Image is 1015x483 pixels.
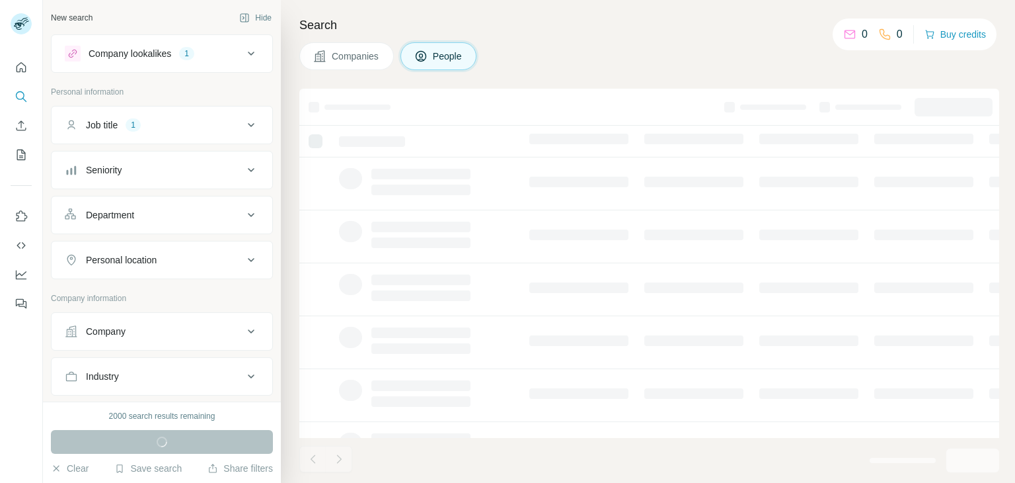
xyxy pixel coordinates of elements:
[51,292,273,304] p: Company information
[52,316,272,347] button: Company
[51,462,89,475] button: Clear
[52,109,272,141] button: Job title1
[89,47,171,60] div: Company lookalikes
[114,462,182,475] button: Save search
[179,48,194,60] div: 1
[230,8,281,28] button: Hide
[11,143,32,167] button: My lists
[11,204,32,228] button: Use Surfe on LinkedIn
[52,199,272,231] button: Department
[11,263,32,286] button: Dashboard
[126,119,141,131] div: 1
[11,292,32,316] button: Feedback
[52,38,272,69] button: Company lookalikes1
[109,410,215,422] div: 2000 search results remaining
[924,25,986,44] button: Buy credits
[86,118,118,132] div: Job title
[11,56,32,79] button: Quick start
[86,325,126,338] div: Company
[207,462,273,475] button: Share filters
[52,244,272,276] button: Personal location
[897,26,903,42] p: 0
[51,86,273,98] p: Personal information
[11,114,32,138] button: Enrich CSV
[299,16,999,34] h4: Search
[433,50,463,63] span: People
[52,154,272,186] button: Seniority
[86,370,119,383] div: Industry
[332,50,380,63] span: Companies
[86,208,134,222] div: Department
[11,234,32,257] button: Use Surfe API
[86,163,122,177] div: Seniority
[862,26,868,42] p: 0
[86,253,157,267] div: Personal location
[51,12,93,24] div: New search
[11,85,32,109] button: Search
[52,361,272,392] button: Industry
